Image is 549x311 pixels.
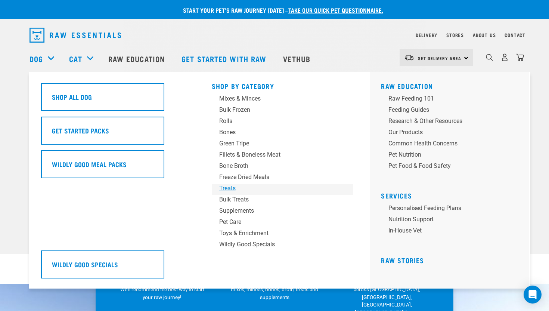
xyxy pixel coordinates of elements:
a: Bulk Frozen [212,105,354,117]
a: Fillets & Boneless Meat [212,150,354,161]
a: Cat [69,53,82,64]
a: Vethub [276,44,320,74]
img: user.png [501,53,509,61]
a: In-house vet [381,226,523,237]
div: Bulk Treats [219,195,336,204]
div: Green Tripe [219,139,336,148]
a: Wildly Good Specials [41,250,183,284]
a: Nutrition Support [381,215,523,226]
a: Wildly Good Meal Packs [41,150,183,184]
a: Shop All Dog [41,83,183,117]
img: home-icon-1@2x.png [486,54,493,61]
img: home-icon@2x.png [516,53,524,61]
a: Get started with Raw [174,44,276,74]
a: Mixes & Minces [212,94,354,105]
a: Pet Nutrition [381,150,523,161]
div: Bulk Frozen [219,105,336,114]
div: Freeze Dried Meals [219,173,336,182]
a: Pet Food & Food Safety [381,161,523,173]
a: Stores [446,34,464,36]
img: van-moving.png [404,54,414,61]
a: Research & Other Resources [381,117,523,128]
a: Wildly Good Specials [212,240,354,251]
a: Our Products [381,128,523,139]
a: Raw Feeding 101 [381,94,523,105]
img: Raw Essentials Logo [30,28,121,43]
h5: Get Started Packs [52,126,109,135]
a: Pet Care [212,218,354,229]
div: Research & Other Resources [388,117,505,126]
a: Treats [212,184,354,195]
nav: dropdown navigation [24,25,525,46]
a: Contact [505,34,525,36]
a: Bones [212,128,354,139]
a: Feeding Guides [381,105,523,117]
a: Freeze Dried Meals [212,173,354,184]
div: Pet Food & Food Safety [388,161,505,170]
a: Bulk Treats [212,195,354,206]
div: Pet Care [219,218,336,227]
h5: Wildly Good Specials [52,259,118,269]
h5: Shop All Dog [52,92,92,102]
span: Set Delivery Area [418,57,461,59]
a: Personalised Feeding Plans [381,204,523,215]
h5: Shop By Category [212,82,354,88]
a: Toys & Enrichment [212,229,354,240]
h5: Services [381,192,523,198]
div: Supplements [219,206,336,215]
a: Common Health Concerns [381,139,523,150]
div: Treats [219,184,336,193]
a: About Us [473,34,496,36]
a: Dog [30,53,43,64]
a: Get Started Packs [41,117,183,150]
a: Raw Stories [381,258,424,262]
a: take our quick pet questionnaire. [288,8,383,12]
div: Wildly Good Specials [219,240,336,249]
div: Fillets & Boneless Meat [219,150,336,159]
div: Raw Feeding 101 [388,94,505,103]
a: Delivery [416,34,437,36]
a: Bone Broth [212,161,354,173]
a: Raw Education [101,44,174,74]
div: Mixes & Minces [219,94,336,103]
a: Rolls [212,117,354,128]
div: Bones [219,128,336,137]
div: Toys & Enrichment [219,229,336,238]
a: Raw Education [381,84,433,88]
div: Common Health Concerns [388,139,505,148]
a: Supplements [212,206,354,218]
a: Green Tripe [212,139,354,150]
div: Open Intercom Messenger [524,286,542,304]
div: Bone Broth [219,161,336,170]
div: Our Products [388,128,505,137]
div: Rolls [219,117,336,126]
div: Pet Nutrition [388,150,505,159]
div: Feeding Guides [388,105,505,114]
h5: Wildly Good Meal Packs [52,159,127,169]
